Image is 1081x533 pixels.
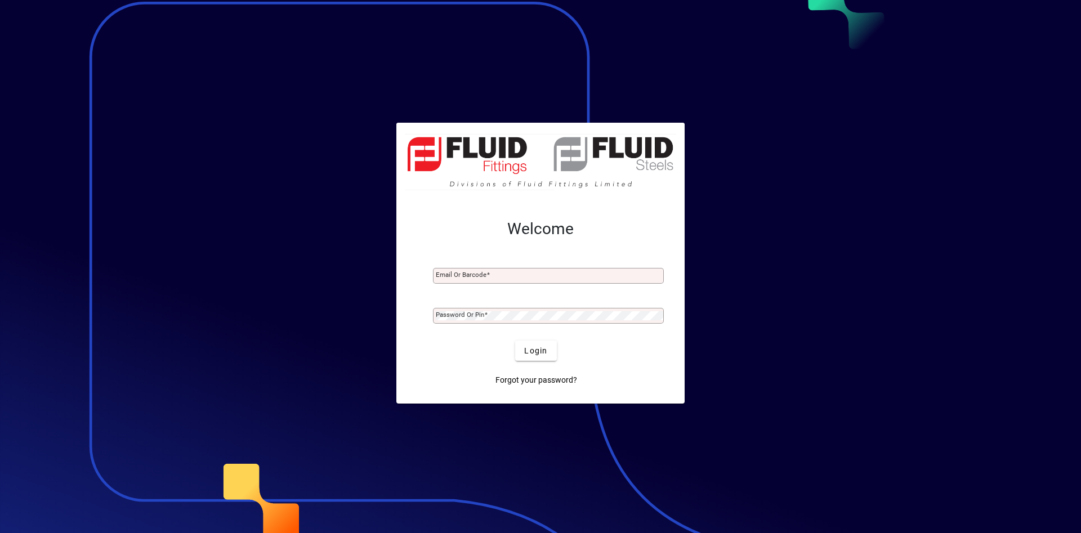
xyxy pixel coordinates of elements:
button: Login [515,341,556,361]
span: Login [524,345,547,357]
span: Forgot your password? [495,374,577,386]
a: Forgot your password? [491,370,582,390]
mat-label: Email or Barcode [436,271,486,279]
h2: Welcome [414,220,667,239]
mat-label: Password or Pin [436,311,484,319]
